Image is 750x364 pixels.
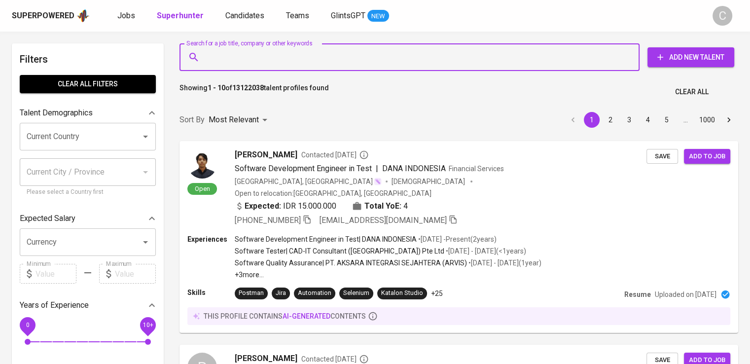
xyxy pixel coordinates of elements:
[208,84,225,92] b: 1 - 10
[20,107,93,119] p: Talent Demographics
[235,234,417,244] p: Software Development Engineer in Test | DANA INDONESIA
[239,289,264,298] div: Postman
[640,112,656,128] button: Go to page 4
[235,164,372,173] span: Software Development Engineer in Test
[646,149,678,164] button: Save
[225,10,266,22] a: Candidates
[721,112,737,128] button: Go to next page
[117,10,137,22] a: Jobs
[364,200,401,212] b: Total YoE:
[179,83,329,101] p: Showing of talent profiles found
[286,11,309,20] span: Teams
[655,290,716,299] p: Uploaded on [DATE]
[143,322,153,328] span: 10+
[331,11,365,20] span: GlintsGPT
[320,216,447,225] span: [EMAIL_ADDRESS][DOMAIN_NAME]
[283,312,330,320] span: AI-generated
[651,151,673,162] span: Save
[235,270,541,280] p: +3 more ...
[659,112,675,128] button: Go to page 5
[584,112,600,128] button: page 1
[449,165,504,173] span: Financial Services
[367,11,389,21] span: NEW
[286,10,311,22] a: Teams
[235,258,467,268] p: Software Quality Assurance | PT. AKSARA INTEGRASI SEJAHTERA (ARVIS)
[117,11,135,20] span: Jobs
[713,6,732,26] div: C
[624,290,651,299] p: Resume
[689,151,725,162] span: Add to job
[76,8,90,23] img: app logo
[187,234,235,244] p: Experiences
[20,103,156,123] div: Talent Demographics
[28,78,148,90] span: Clear All filters
[115,264,156,284] input: Value
[331,10,389,22] a: GlintsGPT NEW
[403,200,408,212] span: 4
[376,163,378,175] span: |
[225,11,264,20] span: Candidates
[27,187,149,197] p: Please select a Country first
[235,177,382,186] div: [GEOGRAPHIC_DATA], [GEOGRAPHIC_DATA]
[444,246,526,256] p: • [DATE] - [DATE] ( <1 years )
[374,178,382,185] img: magic_wand.svg
[157,10,206,22] a: Superhunter
[20,209,156,228] div: Expected Salary
[564,112,738,128] nav: pagination navigation
[235,200,336,212] div: IDR 15.000.000
[417,234,497,244] p: • [DATE] - Present ( 2 years )
[12,10,74,22] div: Superpowered
[191,184,214,193] span: Open
[343,289,369,298] div: Selenium
[20,75,156,93] button: Clear All filters
[621,112,637,128] button: Go to page 3
[20,213,75,224] p: Expected Salary
[696,112,718,128] button: Go to page 1000
[235,216,301,225] span: [PHONE_NUMBER]
[301,150,369,160] span: Contacted [DATE]
[298,289,331,298] div: Automation
[139,235,152,249] button: Open
[139,130,152,144] button: Open
[392,177,466,186] span: [DEMOGRAPHIC_DATA]
[359,150,369,160] svg: By Batam recruiter
[36,264,76,284] input: Value
[232,84,264,92] b: 13122038
[235,188,431,198] p: Open to relocation : [GEOGRAPHIC_DATA], [GEOGRAPHIC_DATA]
[157,11,204,20] b: Superhunter
[179,141,738,333] a: Open[PERSON_NAME]Contacted [DATE]Software Development Engineer in Test|DANA INDONESIAFinancial Se...
[20,51,156,67] h6: Filters
[431,289,443,298] p: +25
[603,112,618,128] button: Go to page 2
[235,246,444,256] p: Software Tester | CAD-IT Consultant ([GEOGRAPHIC_DATA]) Pte Ltd
[20,295,156,315] div: Years of Experience
[12,8,90,23] a: Superpoweredapp logo
[20,299,89,311] p: Years of Experience
[209,114,259,126] p: Most Relevant
[684,149,730,164] button: Add to job
[187,288,235,297] p: Skills
[655,51,726,64] span: Add New Talent
[245,200,281,212] b: Expected:
[647,47,734,67] button: Add New Talent
[675,86,709,98] span: Clear All
[359,354,369,364] svg: By Batam recruiter
[381,289,423,298] div: Katalon Studio
[26,322,29,328] span: 0
[204,311,366,321] p: this profile contains contents
[678,115,693,125] div: …
[301,354,369,364] span: Contacted [DATE]
[276,289,286,298] div: Jira
[235,149,297,161] span: [PERSON_NAME]
[467,258,541,268] p: • [DATE] - [DATE] ( 1 year )
[382,164,446,173] span: DANA INDONESIA
[187,149,217,179] img: 390726298f92e28bd10febe6a739beaf.jpg
[209,111,271,129] div: Most Relevant
[179,114,205,126] p: Sort By
[671,83,713,101] button: Clear All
